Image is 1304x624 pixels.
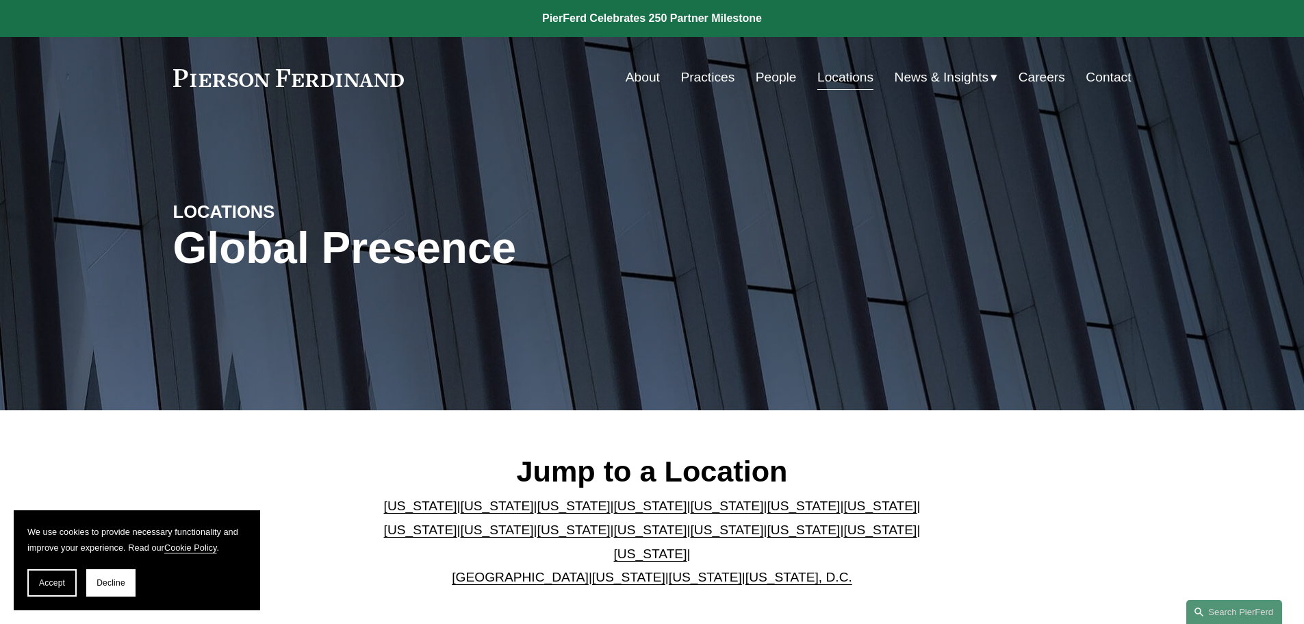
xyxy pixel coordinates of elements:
[537,523,611,537] a: [US_STATE]
[97,578,125,588] span: Decline
[690,523,763,537] a: [US_STATE]
[173,223,812,273] h1: Global Presence
[843,499,917,513] a: [US_STATE]
[895,64,998,90] a: folder dropdown
[461,523,534,537] a: [US_STATE]
[27,569,77,597] button: Accept
[680,64,734,90] a: Practices
[895,66,989,90] span: News & Insights
[614,523,687,537] a: [US_STATE]
[756,64,797,90] a: People
[690,499,763,513] a: [US_STATE]
[614,547,687,561] a: [US_STATE]
[173,201,413,223] h4: LOCATIONS
[537,499,611,513] a: [US_STATE]
[1186,600,1282,624] a: Search this site
[1019,64,1065,90] a: Careers
[372,495,932,589] p: | | | | | | | | | | | | | | | | | |
[39,578,65,588] span: Accept
[372,453,932,489] h2: Jump to a Location
[626,64,660,90] a: About
[14,510,260,610] section: Cookie banner
[384,499,457,513] a: [US_STATE]
[745,570,852,584] a: [US_STATE], D.C.
[614,499,687,513] a: [US_STATE]
[592,570,665,584] a: [US_STATE]
[669,570,742,584] a: [US_STATE]
[86,569,136,597] button: Decline
[817,64,873,90] a: Locations
[384,523,457,537] a: [US_STATE]
[767,499,840,513] a: [US_STATE]
[164,542,217,553] a: Cookie Policy
[452,570,589,584] a: [GEOGRAPHIC_DATA]
[767,523,840,537] a: [US_STATE]
[1086,64,1131,90] a: Contact
[461,499,534,513] a: [US_STATE]
[27,524,246,556] p: We use cookies to provide necessary functionality and improve your experience. Read our .
[843,523,917,537] a: [US_STATE]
